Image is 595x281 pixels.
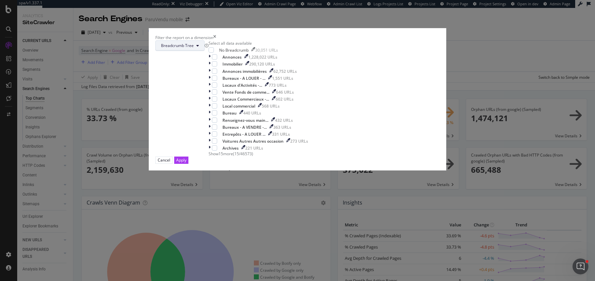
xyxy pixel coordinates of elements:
button: Breadcrumb Tree [155,40,205,51]
div: Annonces immobilières [222,69,267,74]
div: Vente Fonds de comme... [222,89,269,95]
div: 646 URLs [276,89,294,95]
div: Immobilier [222,61,243,67]
div: Locaux Commerciaux -... [222,96,269,102]
div: times [213,35,216,40]
div: 290,120 URLs [249,61,275,67]
div: 602 URLs [276,96,294,102]
span: Breadcrumb Tree [161,43,194,48]
div: 30,051 URLs [255,47,278,53]
div: Select all data available [209,40,308,46]
div: Bureaux - A VENDRE -... [222,124,267,130]
button: Cancel [155,157,173,164]
div: Renseignez-vous main... [222,117,268,123]
div: 773 URLs [269,82,287,88]
div: Annonces [222,54,242,60]
div: modal [149,28,446,170]
div: Archives [222,145,239,151]
div: Voitures Autres Autres occasion [222,138,284,144]
div: Apply [176,157,186,163]
span: ( 15 / 46573 ) [233,151,253,157]
div: 221 URLs [245,145,263,151]
iframe: Intercom live chat [573,258,588,274]
div: 568 URLs [262,103,280,109]
div: Cancel [158,157,170,163]
div: Entrepôts - A LOUER ... [222,131,265,137]
div: 331 URLs [272,131,290,137]
div: Locaux d'Activités -... [222,82,262,88]
div: Local commercial [222,103,255,109]
div: Bureaux - A LOUER - ... [222,75,265,81]
div: 363 URLs [273,124,291,130]
div: Filter the report on a dimension [155,35,213,40]
button: Apply [174,157,188,164]
span: Show 15 more [209,151,233,157]
div: Bureau [222,110,237,116]
div: 1,551 URLs [272,75,293,81]
div: 273 URLs [290,138,308,144]
div: 62,752 URLs [273,69,297,74]
div: 1,228,022 URLs [248,54,277,60]
div: 440 URLs [243,110,261,116]
div: No Breadcrumb [219,47,249,53]
div: 432 URLs [275,117,293,123]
